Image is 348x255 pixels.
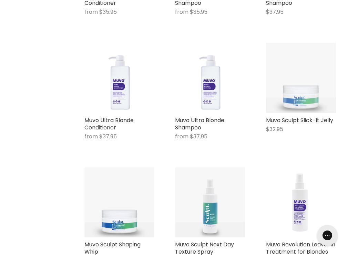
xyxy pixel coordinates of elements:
span: $35.95 [190,8,207,16]
img: Muvo Ultra Blonde Shampoo [175,43,245,113]
iframe: Gorgias live chat messenger [314,223,341,248]
img: Muvo Sculpt Slick-It Jelly [266,43,336,113]
img: Muvo Sculpt Next Day Texture Spray [175,167,245,237]
a: Muvo Ultra Blonde Conditioner [84,116,134,131]
span: $35.95 [99,8,117,16]
span: from [175,8,188,16]
span: from [84,8,98,16]
img: Muvo Ultra Blonde Conditioner [84,43,154,113]
span: $37.95 [266,8,284,16]
a: Muvo Ultra Blonde Shampoo [175,116,224,131]
span: $37.95 [190,133,207,140]
a: Muvo Sculpt Slick-It Jelly [266,116,333,124]
span: from [84,133,98,140]
img: Muvo Sculpt Shaping Whip [84,167,154,237]
img: Muvo Revolution Leave-In Treatment for Blondes [266,167,336,237]
span: $37.95 [99,133,117,140]
span: from [175,133,188,140]
span: $32.95 [266,125,283,133]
